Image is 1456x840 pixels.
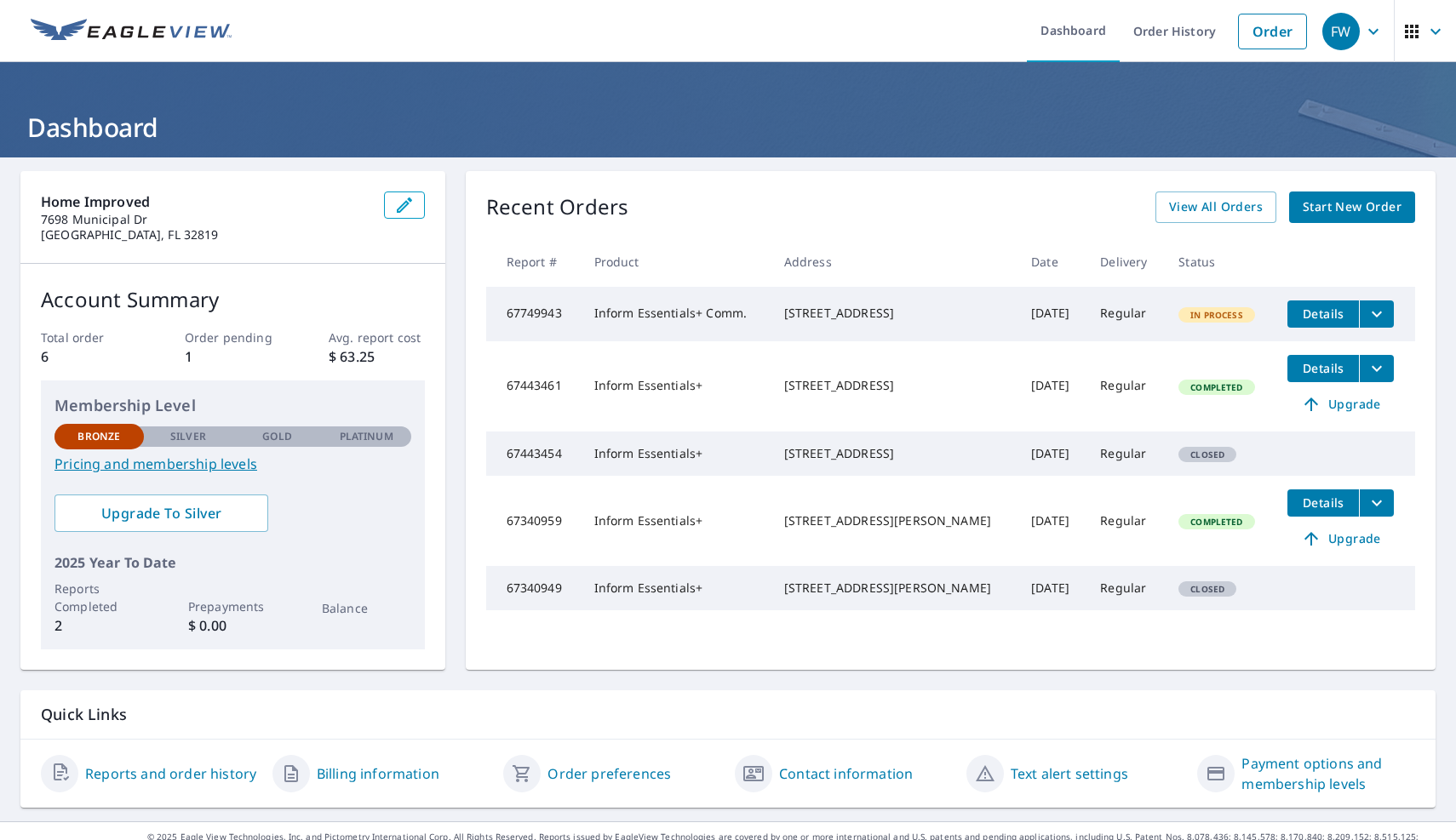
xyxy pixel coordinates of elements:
th: Status [1165,237,1274,287]
p: 2 [54,615,144,636]
span: Details [1298,360,1349,376]
span: Completed [1180,516,1253,528]
div: [STREET_ADDRESS] [784,305,1004,322]
td: Inform Essentials+ [581,476,771,566]
p: 2025 Year To Date [54,552,411,573]
span: Upgrade [1298,394,1384,414]
button: detailsBtn-67443461 [1287,355,1359,382]
td: [DATE] [1017,566,1086,610]
a: Payment options and membership levels [1241,753,1415,794]
p: Prepayments [188,597,278,615]
td: [DATE] [1017,341,1086,431]
p: Recent Orders [486,191,629,223]
h1: Dashboard [20,110,1436,145]
p: Quick Links [41,704,1415,725]
td: Inform Essentials+ [581,341,771,431]
p: Account Summary [41,284,425,315]
button: detailsBtn-67340959 [1287,489,1359,517]
a: Order [1238,14,1307,49]
td: Inform Essentials+ [581,566,771,610]
p: Gold [262,429,291,444]
a: Billing information [317,763,439,784]
td: 67443461 [486,341,581,431]
p: Bronze [77,429,120,444]
a: Reports and order history [85,763,256,784]
a: Pricing and membership levels [54,454,411,474]
td: 67749943 [486,287,581,341]
td: [DATE] [1017,431,1086,476]
span: Closed [1180,583,1235,595]
div: FW [1322,13,1360,50]
span: Completed [1180,381,1253,393]
p: Home Improved [41,191,370,212]
p: Balance [322,599,411,617]
button: detailsBtn-67749943 [1287,300,1359,328]
td: Inform Essentials+ Comm. [581,287,771,341]
span: Details [1298,306,1349,322]
div: [STREET_ADDRESS] [784,445,1004,462]
a: Upgrade To Silver [54,494,268,532]
p: $ 63.25 [329,346,425,367]
td: Regular [1086,287,1165,341]
div: [STREET_ADDRESS] [784,377,1004,394]
p: [GEOGRAPHIC_DATA], FL 32819 [41,227,370,243]
td: 67340949 [486,566,581,610]
p: $ 0.00 [188,615,278,636]
th: Report # [486,237,581,287]
td: Regular [1086,566,1165,610]
p: Membership Level [54,394,411,417]
a: Text alert settings [1011,763,1128,784]
th: Date [1017,237,1086,287]
th: Address [771,237,1017,287]
img: EV Logo [31,19,232,44]
td: Regular [1086,341,1165,431]
p: Silver [170,429,206,444]
span: Details [1298,494,1349,511]
div: [STREET_ADDRESS][PERSON_NAME] [784,580,1004,597]
th: Product [581,237,771,287]
div: [STREET_ADDRESS][PERSON_NAME] [784,512,1004,529]
span: View All Orders [1169,197,1263,218]
td: [DATE] [1017,476,1086,566]
a: Contact information [779,763,913,784]
p: Reports Completed [54,580,144,615]
span: Upgrade To Silver [68,504,255,523]
p: 7698 Municipal Dr [41,212,370,227]
a: View All Orders [1155,191,1276,223]
a: Start New Order [1289,191,1415,223]
a: Upgrade [1287,391,1394,418]
p: 1 [185,346,281,367]
td: Regular [1086,476,1165,566]
th: Delivery [1086,237,1165,287]
a: Upgrade [1287,525,1394,552]
p: Total order [41,329,137,346]
button: filesDropdownBtn-67443461 [1359,355,1394,382]
p: Avg. report cost [329,329,425,346]
span: Start New Order [1303,197,1402,218]
td: Inform Essentials+ [581,431,771,476]
p: Platinum [340,429,393,444]
a: Order preferences [547,763,671,784]
span: In Process [1180,309,1253,321]
td: [DATE] [1017,287,1086,341]
button: filesDropdownBtn-67749943 [1359,300,1394,328]
p: Order pending [185,329,281,346]
button: filesDropdownBtn-67340959 [1359,489,1394,517]
span: Upgrade [1298,529,1384,549]
span: Closed [1180,449,1235,460]
td: Regular [1086,431,1165,476]
td: 67443454 [486,431,581,476]
td: 67340959 [486,476,581,566]
p: 6 [41,346,137,367]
